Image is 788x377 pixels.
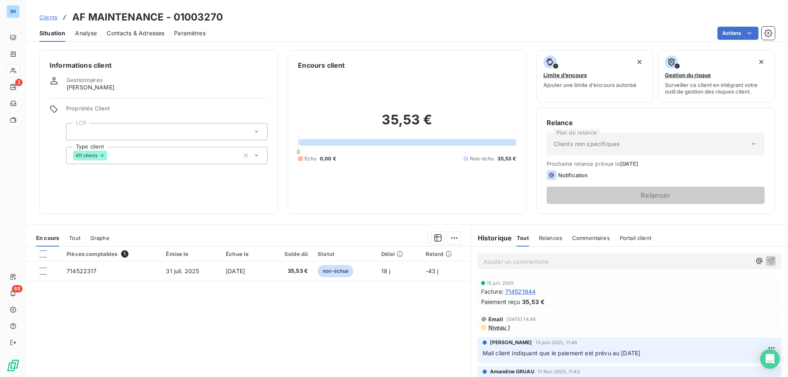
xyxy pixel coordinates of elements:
a: Clients [39,13,57,21]
span: Prochaine relance prévue le [547,160,765,167]
span: Relances [539,235,562,241]
span: 13 juin 2025, 11:40 [536,340,577,345]
span: Tout [69,235,80,241]
span: Analyse [75,29,97,37]
span: [PERSON_NAME] [490,339,532,346]
span: 3 [15,79,23,86]
button: Actions [717,27,758,40]
a: 3 [7,80,19,94]
span: 31 juil. 2025 [166,267,199,274]
span: 411 clients [76,153,98,158]
span: Paiement reçu [481,297,520,306]
div: Échue le [226,251,261,257]
span: [DATE] [226,267,245,274]
span: Clients non spécifiques [554,140,620,148]
img: Logo LeanPay [7,359,20,372]
span: Mail client indiquant que le paiement est prévu au [DATE] [483,350,641,356]
span: 1 [121,250,128,258]
span: Portail client [620,235,651,241]
span: [DATE] 14:48 [506,317,536,322]
button: Limite d’encoursAjouter une limite d’encours autorisé [536,50,653,103]
span: 35,53 € [271,267,308,275]
h6: Informations client [50,60,268,70]
input: Ajouter une valeur [73,128,80,135]
span: 88 [12,285,23,292]
span: Commentaires [572,235,610,241]
span: Amandine GRUAU [490,368,534,375]
div: BR [7,5,20,18]
div: Retard [426,251,466,257]
span: [PERSON_NAME] [66,83,115,91]
div: Statut [318,251,371,257]
span: 35,53 € [497,155,516,162]
span: Non-échu [470,155,494,162]
span: 18 j [381,267,391,274]
span: Situation [39,29,65,37]
span: Email [488,316,504,322]
button: Gestion du risqueSurveiller ce client en intégrant votre outil de gestion des risques client. [658,50,775,103]
span: non-échue [318,265,353,277]
span: 35,53 € [522,297,545,306]
span: -43 j [426,267,439,274]
span: Ajouter une limite d’encours autorisé [543,82,637,88]
span: 714522317 [66,267,96,274]
span: Niveau 1 [488,324,510,331]
span: 0,00 € [320,155,336,162]
span: 17 févr. 2025, 11:43 [538,369,580,374]
span: Tout [517,235,529,241]
span: Graphe [90,235,110,241]
div: Délai [381,251,416,257]
span: Facture : [481,287,504,296]
span: Paramètres [174,29,206,37]
span: 15 juil. 2025 [487,281,514,286]
div: Solde dû [271,251,308,257]
h3: AF MAINTENANCE - 01003270 [72,10,223,25]
span: Limite d’encours [543,72,587,78]
span: Échu [305,155,316,162]
div: Émise le [166,251,216,257]
span: Surveiller ce client en intégrant votre outil de gestion des risques client. [665,82,768,95]
span: Contacts & Adresses [107,29,164,37]
span: 714521944 [505,287,536,296]
h2: 35,53 € [298,112,516,136]
span: Clients [39,14,57,21]
div: Open Intercom Messenger [760,349,780,369]
span: Notification [558,172,588,178]
span: Gestion du risque [665,72,711,78]
h6: Relance [547,118,765,128]
div: Pièces comptables [66,250,156,258]
span: Propriétés Client [66,105,268,117]
span: 0 [297,149,300,155]
h6: Historique [471,233,512,243]
h6: Encours client [298,60,345,70]
span: Gestionnaires [66,77,103,83]
button: Relancer [547,187,765,204]
span: [DATE] [620,160,639,167]
span: En cours [36,235,59,241]
input: Ajouter une valeur [107,152,114,159]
